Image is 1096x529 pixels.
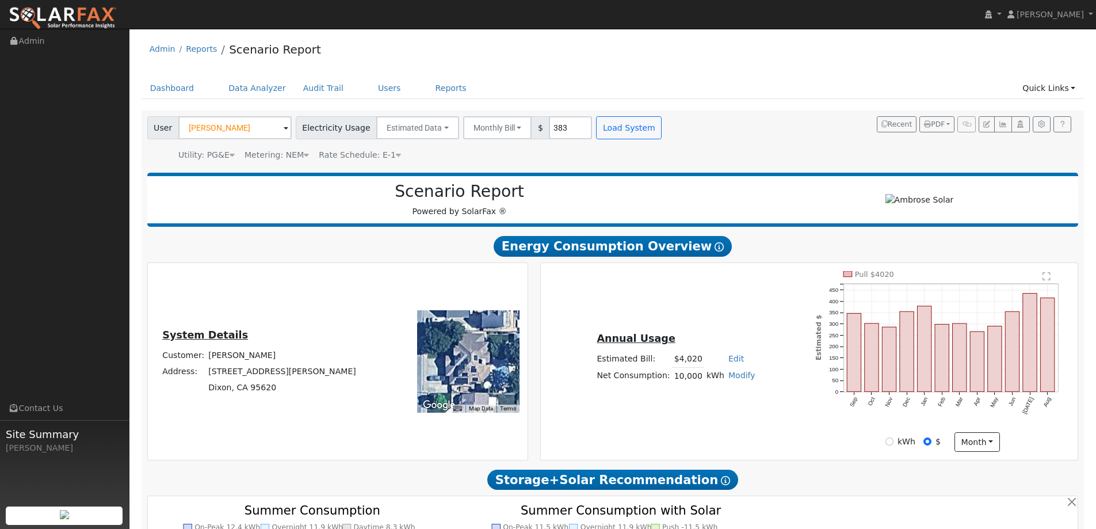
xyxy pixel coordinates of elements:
input: Select a User [178,116,292,139]
a: Open this area in Google Maps (opens a new window) [420,398,458,413]
a: Audit Trail [295,78,352,99]
rect: onclick="" [900,311,914,391]
text: 100 [829,366,839,372]
td: [PERSON_NAME] [207,347,358,363]
text: Pull $4020 [855,270,894,279]
img: Ambrose Solar [885,194,954,206]
rect: onclick="" [1041,298,1055,392]
text: 350 [829,309,839,315]
text: Aug [1042,396,1052,408]
div: Powered by SolarFax ® [153,182,766,218]
span: PDF [924,120,945,128]
a: Data Analyzer [220,78,295,99]
rect: onclick="" [847,314,861,392]
td: Customer: [161,347,207,363]
label: $ [935,436,941,448]
text: [DATE] [1022,396,1035,415]
div: [PERSON_NAME] [6,442,123,454]
a: Scenario Report [229,43,321,56]
text: 50 [832,378,839,384]
text:  [1043,272,1051,281]
text: 400 [829,298,839,305]
button: Recent [877,116,917,132]
td: [STREET_ADDRESS][PERSON_NAME] [207,363,358,379]
button: Multi-Series Graph [994,116,1012,132]
a: Terms (opens in new tab) [500,405,516,412]
text: 0 [835,389,839,395]
rect: onclick="" [971,332,984,391]
div: Utility: PG&E [178,149,235,161]
text: 300 [829,321,839,327]
i: Show Help [721,476,730,485]
button: Edit User [979,116,995,132]
text: Summer Consumption with Solar [521,503,721,517]
button: Monthly Bill [463,116,532,139]
div: Metering: NEM [245,149,309,161]
span: [PERSON_NAME] [1017,10,1084,19]
span: User [147,116,179,139]
button: Keyboard shortcuts [453,405,461,413]
button: Map Data [469,405,493,413]
td: Net Consumption: [595,367,672,384]
button: Login As [1011,116,1029,132]
rect: onclick="" [953,324,967,392]
text: Sep [849,396,859,408]
text: Oct [867,396,877,407]
text: Estimated $ [815,315,823,360]
img: Google [420,398,458,413]
td: $4,020 [672,351,704,368]
a: Admin [150,44,175,54]
text: Dec [902,396,911,408]
td: 10,000 [672,367,704,384]
td: Estimated Bill: [595,351,672,368]
button: PDF [919,116,954,132]
text: 450 [829,287,839,293]
a: Help Link [1053,116,1071,132]
i: Show Help [715,242,724,252]
button: Load System [596,116,662,139]
span: $ [531,116,549,139]
a: Reports [427,78,475,99]
span: Electricity Usage [296,116,377,139]
button: month [954,432,1000,452]
text: 200 [829,344,839,350]
a: Users [369,78,410,99]
h2: Scenario Report [159,182,760,201]
text: Mar [954,396,964,408]
rect: onclick="" [988,326,1002,392]
rect: onclick="" [865,324,879,392]
rect: onclick="" [1023,294,1037,392]
text: Jun [1007,396,1017,407]
span: Site Summary [6,427,123,442]
text: 250 [829,332,839,338]
text: 150 [829,355,839,361]
a: Dashboard [142,78,203,99]
span: Storage+Solar Recommendation [487,470,738,490]
rect: onclick="" [935,325,949,392]
u: System Details [162,329,248,341]
a: Reports [186,44,217,54]
span: Alias: None [319,150,401,159]
label: kWh [898,436,915,448]
rect: onclick="" [883,327,896,391]
a: Modify [728,371,755,380]
text: Jan [919,396,929,407]
td: kWh [704,367,726,384]
td: Address: [161,363,207,379]
a: Quick Links [1014,78,1084,99]
u: Annual Usage [597,333,675,344]
a: Edit [728,354,744,363]
text: Feb [937,396,946,408]
button: Settings [1033,116,1051,132]
button: Estimated Data [376,116,459,139]
input: $ [923,437,931,446]
rect: onclick="" [1006,311,1019,391]
td: Dixon, CA 95620 [207,380,358,396]
text: May [990,396,1000,409]
img: retrieve [60,510,69,519]
text: Summer Consumption [245,503,380,517]
text: Apr [972,396,982,407]
text: Nov [884,396,893,408]
img: SolarFax [9,6,117,31]
span: Energy Consumption Overview [494,236,732,257]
